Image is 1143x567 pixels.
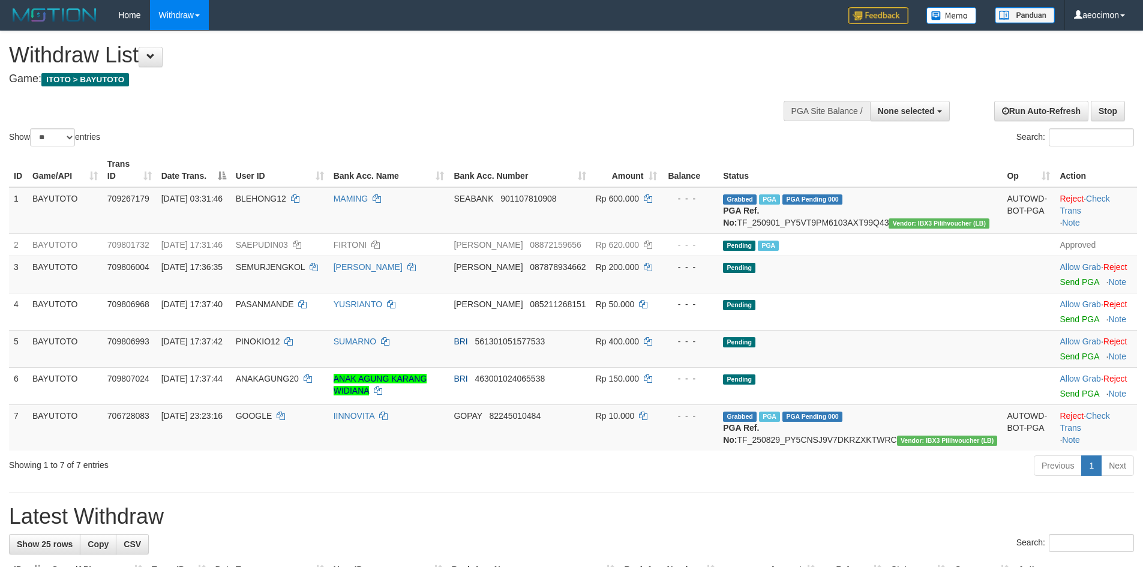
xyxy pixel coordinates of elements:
[530,299,586,309] span: Copy 085211268151 to clipboard
[9,153,28,187] th: ID
[848,7,908,24] img: Feedback.jpg
[718,404,1002,451] td: TF_250829_PY5CNSJ9V7DKRZXKTWRC
[88,539,109,549] span: Copy
[662,153,719,187] th: Balance
[1108,277,1126,287] a: Note
[1060,352,1099,361] a: Send PGA
[107,411,149,421] span: 706728083
[1060,337,1100,346] a: Allow Grab
[1055,256,1137,293] td: ·
[759,194,780,205] span: Marked by aeocindy
[723,300,755,310] span: Pending
[161,411,223,421] span: [DATE] 23:23:16
[454,262,523,272] span: [PERSON_NAME]
[723,337,755,347] span: Pending
[107,337,149,346] span: 709806993
[9,187,28,234] td: 1
[1060,262,1100,272] a: Allow Grab
[782,412,842,422] span: PGA Pending
[1049,534,1134,552] input: Search:
[28,233,103,256] td: BAYUTOTO
[334,194,368,203] a: MAMING
[1049,128,1134,146] input: Search:
[107,299,149,309] span: 709806968
[475,337,545,346] span: Copy 561301051577533 to clipboard
[107,194,149,203] span: 709267179
[667,261,714,273] div: - - -
[454,194,493,203] span: SEABANK
[1002,153,1055,187] th: Op: activate to sort column ascending
[161,337,223,346] span: [DATE] 17:37:42
[334,262,403,272] a: [PERSON_NAME]
[1108,314,1126,324] a: Note
[334,299,382,309] a: YUSRIANTO
[1016,128,1134,146] label: Search:
[596,337,639,346] span: Rp 400.000
[329,153,449,187] th: Bank Acc. Name: activate to sort column ascending
[759,412,780,422] span: Marked by aeojona
[236,262,305,272] span: SEMURJENGKOL
[870,101,950,121] button: None selected
[28,404,103,451] td: BAYUTOTO
[1055,187,1137,234] td: · ·
[1060,194,1109,215] a: Check Trans
[1055,293,1137,330] td: ·
[1060,277,1099,287] a: Send PGA
[1103,262,1127,272] a: Reject
[236,299,294,309] span: PASANMANDE
[236,240,288,250] span: SAEPUDIN03
[334,240,367,250] a: FIRTONI
[9,454,467,471] div: Showing 1 to 7 of 7 entries
[30,128,75,146] select: Showentries
[667,193,714,205] div: - - -
[449,153,590,187] th: Bank Acc. Number: activate to sort column ascending
[9,43,750,67] h1: Withdraw List
[9,128,100,146] label: Show entries
[161,374,223,383] span: [DATE] 17:37:44
[723,423,759,445] b: PGA Ref. No:
[28,187,103,234] td: BAYUTOTO
[1062,218,1080,227] a: Note
[161,194,223,203] span: [DATE] 03:31:46
[723,206,759,227] b: PGA Ref. No:
[161,299,223,309] span: [DATE] 17:37:40
[161,262,223,272] span: [DATE] 17:36:35
[926,7,977,24] img: Button%20Memo.svg
[9,293,28,330] td: 4
[161,240,223,250] span: [DATE] 17:31:46
[1081,455,1102,476] a: 1
[878,106,935,116] span: None selected
[236,374,299,383] span: ANAKAGUNG20
[530,240,581,250] span: Copy 08872159656 to clipboard
[1060,299,1103,309] span: ·
[1103,299,1127,309] a: Reject
[107,374,149,383] span: 709807024
[475,374,545,383] span: Copy 463001024065538 to clipboard
[897,436,998,446] span: Vendor URL: https://dashboard.q2checkout.com/secure
[9,233,28,256] td: 2
[334,374,427,395] a: ANAK AGUNG KARANG WIDIANA
[1060,262,1103,272] span: ·
[454,240,523,250] span: [PERSON_NAME]
[236,411,272,421] span: GOOGLE
[9,330,28,367] td: 5
[1091,101,1125,121] a: Stop
[596,299,635,309] span: Rp 50.000
[667,298,714,310] div: - - -
[28,153,103,187] th: Game/API: activate to sort column ascending
[718,153,1002,187] th: Status
[116,534,149,554] a: CSV
[490,411,541,421] span: Copy 82245010484 to clipboard
[454,299,523,309] span: [PERSON_NAME]
[667,410,714,422] div: - - -
[9,6,100,24] img: MOTION_logo.png
[1055,367,1137,404] td: ·
[454,411,482,421] span: GOPAY
[454,337,467,346] span: BRI
[1103,337,1127,346] a: Reject
[28,256,103,293] td: BAYUTOTO
[995,7,1055,23] img: panduan.png
[723,412,757,422] span: Grabbed
[1108,352,1126,361] a: Note
[723,241,755,251] span: Pending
